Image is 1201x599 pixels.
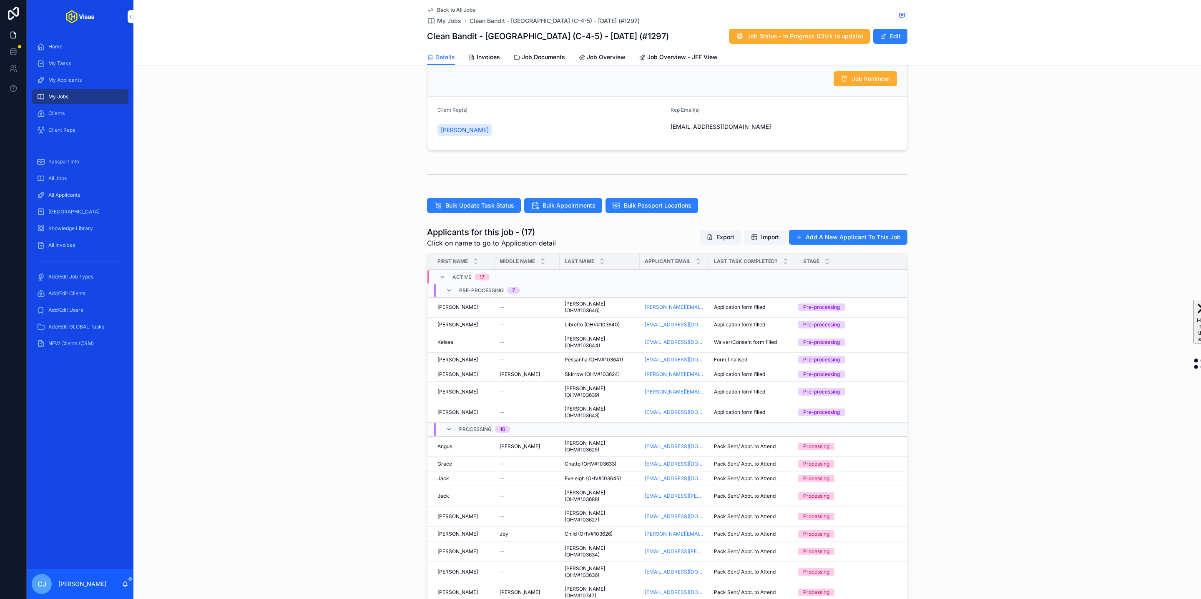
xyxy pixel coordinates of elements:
[32,303,128,318] a: Add/Edit Users
[714,513,793,520] a: Pack Sent/ Appt. to Attend
[437,443,490,450] a: Angus
[645,513,704,520] a: [EMAIL_ADDRESS][DOMAIN_NAME]
[803,303,840,311] div: Pre-processing
[803,388,840,396] div: Pre-processing
[437,7,475,13] span: Back to All Jobs
[565,371,635,378] a: Skirrow (OHV#103624)
[565,258,594,265] span: Last Name
[48,110,65,117] span: Clients
[32,106,128,121] a: Clients
[714,589,793,596] a: Pack Sent/ Appt. to Attend
[714,493,793,499] a: Pack Sent/ Appt. to Attend
[500,356,505,363] span: --
[671,107,700,113] span: Rep Email(s)
[565,565,635,579] a: [PERSON_NAME] (OHV#103636)
[437,531,490,537] a: [PERSON_NAME]
[645,461,704,467] a: [EMAIL_ADDRESS][DOMAIN_NAME]
[714,371,765,378] span: Application form filled
[645,531,704,537] a: [PERSON_NAME][EMAIL_ADDRESS][DOMAIN_NAME]
[500,493,505,499] span: --
[565,321,620,328] span: Libretto (OHV#103640)
[480,274,485,281] div: 17
[798,530,897,538] a: Processing
[500,409,505,416] span: --
[500,443,540,450] span: [PERSON_NAME]
[714,475,793,482] a: Pack Sent/ Appt. to Attend
[645,388,704,395] a: [PERSON_NAME][EMAIL_ADDRESS][DOMAIN_NAME]
[437,124,492,136] a: [PERSON_NAME]
[645,475,704,482] a: [EMAIL_ADDRESS][DOMAIN_NAME]
[437,356,478,363] span: [PERSON_NAME]
[522,53,565,61] span: Job Documents
[437,475,449,482] span: Jack
[803,321,840,328] div: Pre-processing
[437,304,478,311] span: [PERSON_NAME]
[714,356,747,363] span: Form finalised
[500,548,555,555] a: --
[565,406,635,419] a: [PERSON_NAME] (OHV#103643)
[803,409,840,416] div: Pre-processing
[437,339,453,346] span: Kelsea
[437,548,478,555] span: [PERSON_NAME]
[714,569,793,575] a: Pack Sent/ Appt. to Attend
[714,531,776,537] span: Pack Sent/ Appt. to Attend
[32,319,128,334] a: Add/Edit GLOBAL Tasks
[714,548,793,555] a: Pack Sent/ Appt. to Attend
[671,123,897,131] span: [EMAIL_ADDRESS][DOMAIN_NAME]
[714,409,793,416] a: Application form filled
[714,548,776,555] span: Pack Sent/ Appt. to Attend
[48,323,104,330] span: Add/Edit GLOBAL Tasks
[32,269,128,284] a: Add/Edit Job Types
[437,475,490,482] a: Jack
[470,17,640,25] a: Clean Bandit - [GEOGRAPHIC_DATA] (C-4-5) - [DATE] (#1297)
[427,238,556,248] span: Click on name to go to Application detail
[852,75,890,83] span: Job Reminder
[645,321,704,328] a: [EMAIL_ADDRESS][DOMAIN_NAME]
[645,443,704,450] a: [EMAIL_ADDRESS][DOMAIN_NAME]
[803,356,840,363] div: Pre-processing
[565,475,635,482] a: Eveleigh (OHV#103645)
[645,339,704,346] a: [EMAIL_ADDRESS][DOMAIN_NAME]
[427,50,455,65] a: Details
[803,338,840,346] div: Pre-processing
[500,388,555,395] a: --
[606,198,698,213] button: Bulk Passport Locations
[565,510,635,523] span: [PERSON_NAME] (OHV#103627)
[803,460,829,468] div: Processing
[437,493,449,499] span: Jack
[427,198,521,213] button: Bulk Update Task Status
[437,548,490,555] a: [PERSON_NAME]
[565,475,621,482] span: Eveleigh (OHV#103645)
[803,475,829,482] div: Processing
[700,230,741,245] button: Export
[645,548,704,555] a: [EMAIL_ADDRESS][PERSON_NAME][DOMAIN_NAME]
[645,304,704,311] a: [PERSON_NAME][EMAIL_ADDRESS][DOMAIN_NAME]
[437,493,490,499] a: Jack
[645,409,704,416] a: [EMAIL_ADDRESS][DOMAIN_NAME]
[565,545,635,558] span: [PERSON_NAME] (OHV#103634)
[798,409,897,416] a: Pre-processing
[645,493,704,499] a: [EMAIL_ADDRESS][PERSON_NAME][DOMAIN_NAME]
[798,303,897,311] a: Pre-processing
[48,290,85,297] span: Add/Edit Clients
[500,339,505,346] span: --
[32,123,128,138] a: Client Reps
[761,233,779,241] span: Import
[427,7,475,13] a: Back to All Jobs
[798,492,897,500] a: Processing
[437,569,490,575] a: [PERSON_NAME]
[798,356,897,363] a: Pre-processing
[437,409,490,416] a: [PERSON_NAME]
[624,201,691,210] span: Bulk Passport Locations
[798,513,897,520] a: Processing
[565,586,635,599] a: [PERSON_NAME] (OHV#10747)
[798,338,897,346] a: Pre-processing
[565,336,635,349] a: [PERSON_NAME] (OHV#103644)
[803,530,829,538] div: Processing
[714,304,765,311] span: Application form filled
[798,475,897,482] a: Processing
[500,461,505,467] span: --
